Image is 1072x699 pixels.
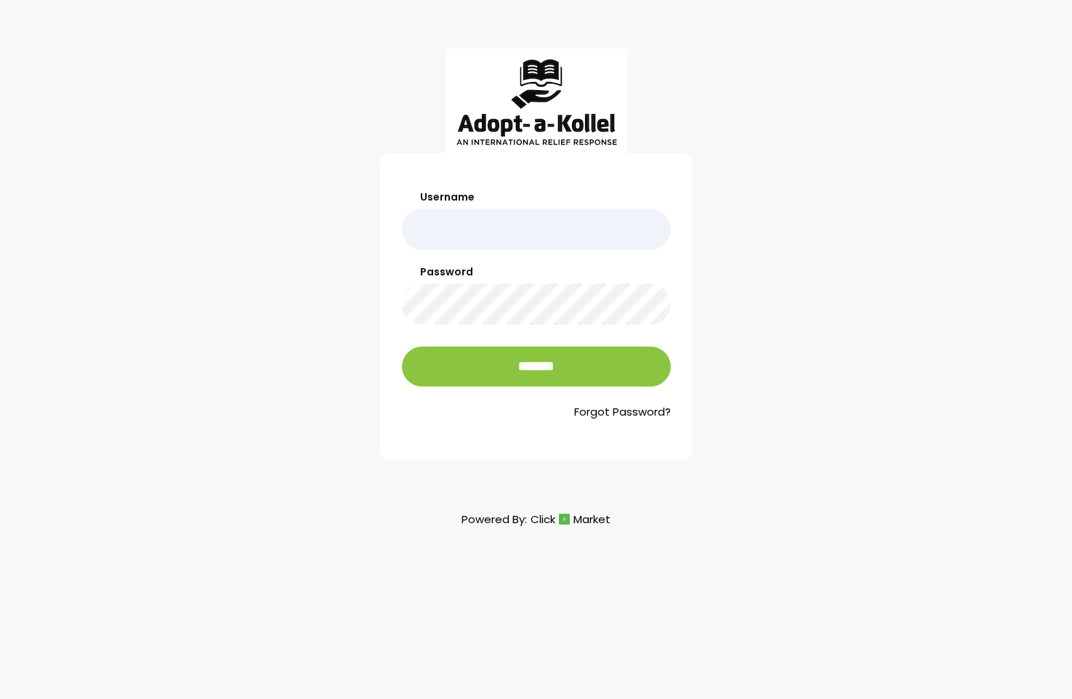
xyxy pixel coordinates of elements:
[446,49,627,153] img: aak_logo_sm.jpeg
[402,264,671,280] label: Password
[462,509,610,529] p: Powered By:
[402,404,671,421] a: Forgot Password?
[402,190,671,205] label: Username
[531,509,610,529] a: ClickMarket
[559,514,570,525] img: cm_icon.png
